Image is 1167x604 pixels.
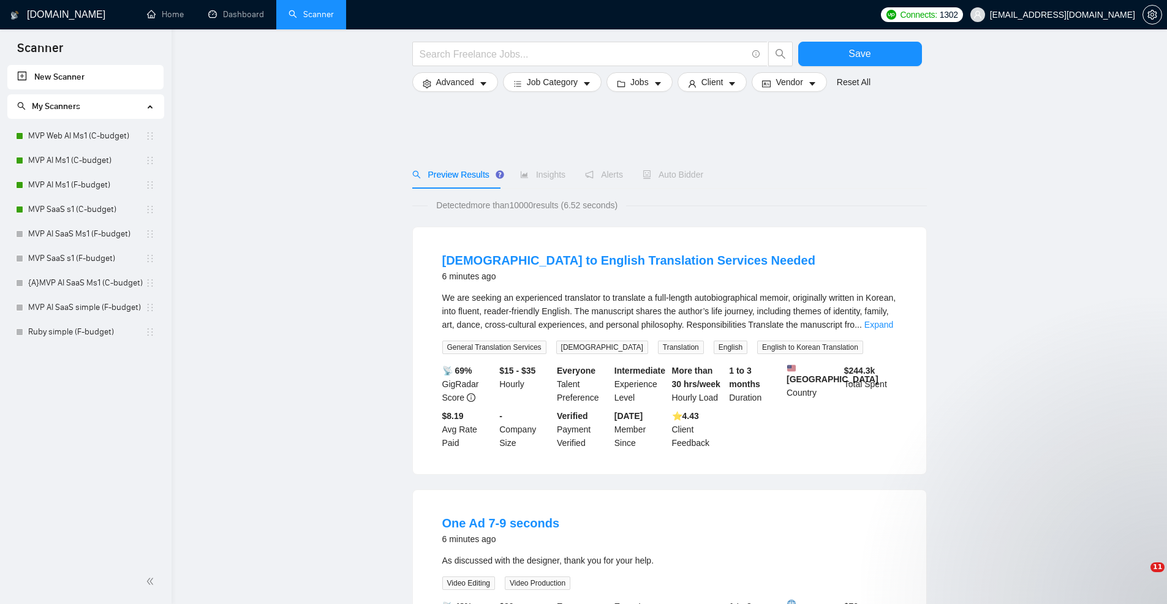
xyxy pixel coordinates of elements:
[145,156,155,165] span: holder
[752,50,760,58] span: info-circle
[440,364,497,404] div: GigRadar Score
[672,366,720,389] b: More than 30 hrs/week
[643,170,703,179] span: Auto Bidder
[527,75,578,89] span: Job Category
[442,366,472,376] b: 📡 69%
[467,393,475,402] span: info-circle
[612,409,670,450] div: Member Since
[145,180,155,190] span: holder
[585,170,594,179] span: notification
[513,79,522,88] span: bars
[17,102,26,110] span: search
[28,197,145,222] a: MVP SaaS s1 (C-budget)
[497,364,554,404] div: Hourly
[630,75,649,89] span: Jobs
[784,364,842,404] div: Country
[7,295,164,320] li: MVP AI SaaS simple (F-budget)
[28,271,145,295] a: {A}MVP AI SaaS Ms1 (C-budget)
[412,72,498,92] button: settingAdvancedcaret-down
[658,341,704,354] span: Translation
[28,295,145,320] a: MVP AI SaaS simple (F-budget)
[557,411,588,421] b: Verified
[554,409,612,450] div: Payment Verified
[762,79,771,88] span: idcard
[10,6,19,25] img: logo
[728,79,736,88] span: caret-down
[855,320,862,330] span: ...
[7,197,164,222] li: MVP SaaS s1 (C-budget)
[442,554,897,567] div: As discussed with the designer, thank you for your help.
[7,271,164,295] li: {A}MVP AI SaaS Ms1 (C-budget)
[442,254,815,267] a: [DEMOGRAPHIC_DATA] to English Translation Services Needed
[436,75,474,89] span: Advanced
[556,341,648,354] span: [DEMOGRAPHIC_DATA]
[1142,10,1162,20] a: setting
[440,409,497,450] div: Avg Rate Paid
[420,47,747,62] input: Search Freelance Jobs...
[28,148,145,173] a: MVP AI Ms1 (C-budget)
[145,229,155,239] span: holder
[289,9,334,20] a: searchScanner
[768,42,793,66] button: search
[145,327,155,337] span: holder
[499,411,502,421] b: -
[886,10,896,20] img: upwork-logo.png
[787,364,796,372] img: 🇺🇸
[7,222,164,246] li: MVP AI SaaS Ms1 (F-budget)
[678,72,747,92] button: userClientcaret-down
[505,576,570,590] span: Video Production
[520,170,565,179] span: Insights
[412,170,500,179] span: Preview Results
[554,364,612,404] div: Talent Preference
[503,72,602,92] button: barsJob Categorycaret-down
[28,222,145,246] a: MVP AI SaaS Ms1 (F-budget)
[145,205,155,214] span: holder
[28,320,145,344] a: Ruby simple (F-budget)
[7,148,164,173] li: MVP AI Ms1 (C-budget)
[428,198,626,212] span: Detected more than 10000 results (6.52 seconds)
[17,101,80,111] span: My Scanners
[701,75,723,89] span: Client
[727,364,784,404] div: Duration
[769,48,792,59] span: search
[1143,10,1161,20] span: setting
[787,364,878,384] b: [GEOGRAPHIC_DATA]
[614,411,643,421] b: [DATE]
[497,409,554,450] div: Company Size
[442,532,560,546] div: 6 minutes ago
[973,10,982,19] span: user
[940,8,958,21] span: 1302
[1142,5,1162,25] button: setting
[442,411,464,421] b: $8.19
[479,79,488,88] span: caret-down
[7,124,164,148] li: MVP Web AI Ms1 (C-budget)
[844,366,875,376] b: $ 244.3k
[617,79,625,88] span: folder
[28,124,145,148] a: MVP Web AI Ms1 (C-budget)
[557,366,595,376] b: Everyone
[654,79,662,88] span: caret-down
[442,576,496,590] span: Video Editing
[28,246,145,271] a: MVP SaaS s1 (F-budget)
[494,169,505,180] div: Tooltip anchor
[672,411,699,421] b: ⭐️ 4.43
[7,65,164,89] li: New Scanner
[412,170,421,179] span: search
[808,79,817,88] span: caret-down
[208,9,264,20] a: dashboardDashboard
[606,72,673,92] button: folderJobscaret-down
[17,65,154,89] a: New Scanner
[900,8,937,21] span: Connects:
[757,341,863,354] span: English to Korean Translation
[28,173,145,197] a: MVP AI Ms1 (F-budget)
[442,291,897,331] div: We are seeking an experienced translator to translate a full-length autobiographical memoir, orig...
[32,101,80,111] span: My Scanners
[147,9,184,20] a: homeHome
[1125,562,1155,592] iframe: Intercom live chat
[729,366,760,389] b: 1 to 3 months
[714,341,747,354] span: English
[442,293,896,330] span: We are seeking an experienced translator to translate a full-length autobiographical memoir, orig...
[614,366,665,376] b: Intermediate
[1150,562,1165,572] span: 11
[145,303,155,312] span: holder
